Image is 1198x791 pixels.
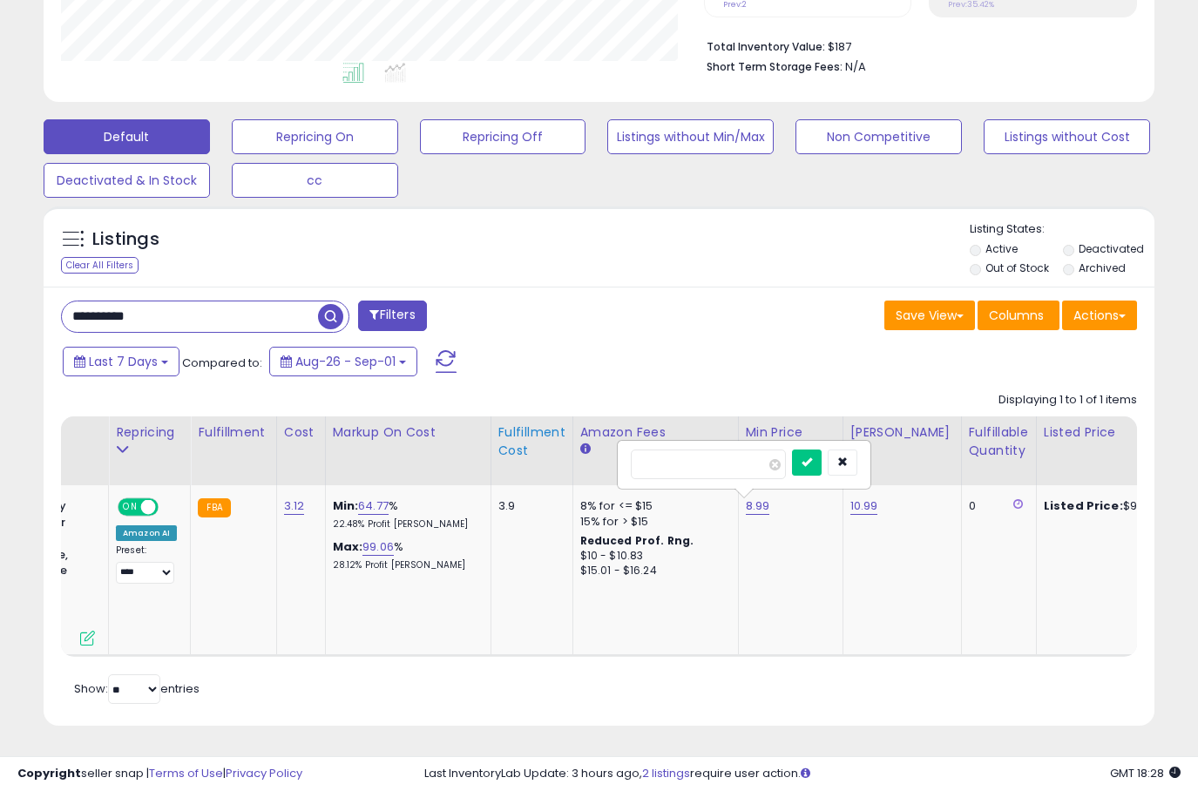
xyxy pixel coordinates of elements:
button: Default [44,119,210,154]
div: Preset: [116,544,177,584]
b: Max: [333,538,363,555]
label: Archived [1079,260,1126,275]
b: Short Term Storage Fees: [707,59,843,74]
a: 2 listings [642,765,690,781]
span: ON [119,500,141,515]
button: cc [232,163,398,198]
th: The percentage added to the cost of goods (COGS) that forms the calculator for Min & Max prices. [325,416,491,485]
button: Non Competitive [795,119,962,154]
div: seller snap | | [17,766,302,782]
b: Min: [333,497,359,514]
div: 15% for > $15 [580,514,725,530]
div: Amazon AI [116,525,177,541]
div: Markup on Cost [333,423,484,442]
span: OFF [156,500,184,515]
button: Columns [978,301,1059,330]
a: 99.06 [362,538,394,556]
div: $9.99 [1044,498,1188,514]
div: Min Price [746,423,836,442]
div: Cost [284,423,318,442]
button: Repricing On [232,119,398,154]
strong: Copyright [17,765,81,781]
label: Deactivated [1079,241,1144,256]
div: 0 [969,498,1023,514]
div: % [333,498,477,531]
b: Total Inventory Value: [707,39,825,54]
button: Listings without Min/Max [607,119,774,154]
button: Last 7 Days [63,347,179,376]
label: Active [985,241,1018,256]
div: Fulfillment [198,423,268,442]
div: 3.9 [498,498,559,514]
div: Repricing [116,423,183,442]
div: Fulfillable Quantity [969,423,1029,460]
span: Last 7 Days [89,353,158,370]
b: Reduced Prof. Rng. [580,533,694,548]
div: Amazon Fees [580,423,731,442]
span: 2025-09-9 18:28 GMT [1110,765,1181,781]
button: Filters [358,301,426,331]
a: Terms of Use [149,765,223,781]
span: Show: entries [74,680,200,697]
button: Repricing Off [420,119,586,154]
span: Compared to: [182,355,262,371]
div: $15.01 - $16.24 [580,564,725,578]
small: FBA [198,498,230,517]
div: Clear All Filters [61,257,139,274]
button: Save View [884,301,975,330]
a: 3.12 [284,497,305,515]
a: 8.99 [746,497,770,515]
li: $187 [707,35,1124,56]
div: $10 - $10.83 [580,549,725,564]
small: Amazon Fees. [580,442,591,457]
a: 64.77 [358,497,389,515]
div: Last InventoryLab Update: 3 hours ago, require user action. [424,766,1181,782]
div: Listed Price [1044,423,1195,442]
button: Listings without Cost [984,119,1150,154]
a: 10.99 [850,497,878,515]
span: Aug-26 - Sep-01 [295,353,396,370]
p: 22.48% Profit [PERSON_NAME] [333,518,477,531]
button: Aug-26 - Sep-01 [269,347,417,376]
h5: Listings [92,227,159,252]
label: Out of Stock [985,260,1049,275]
div: % [333,539,477,571]
p: Listing States: [970,221,1154,238]
div: Displaying 1 to 1 of 1 items [998,392,1137,409]
a: Privacy Policy [226,765,302,781]
span: N/A [845,58,866,75]
div: 8% for <= $15 [580,498,725,514]
button: Deactivated & In Stock [44,163,210,198]
div: [PERSON_NAME] [850,423,954,442]
button: Actions [1062,301,1137,330]
b: Listed Price: [1044,497,1123,514]
p: 28.12% Profit [PERSON_NAME] [333,559,477,571]
div: Fulfillment Cost [498,423,565,460]
span: Columns [989,307,1044,324]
